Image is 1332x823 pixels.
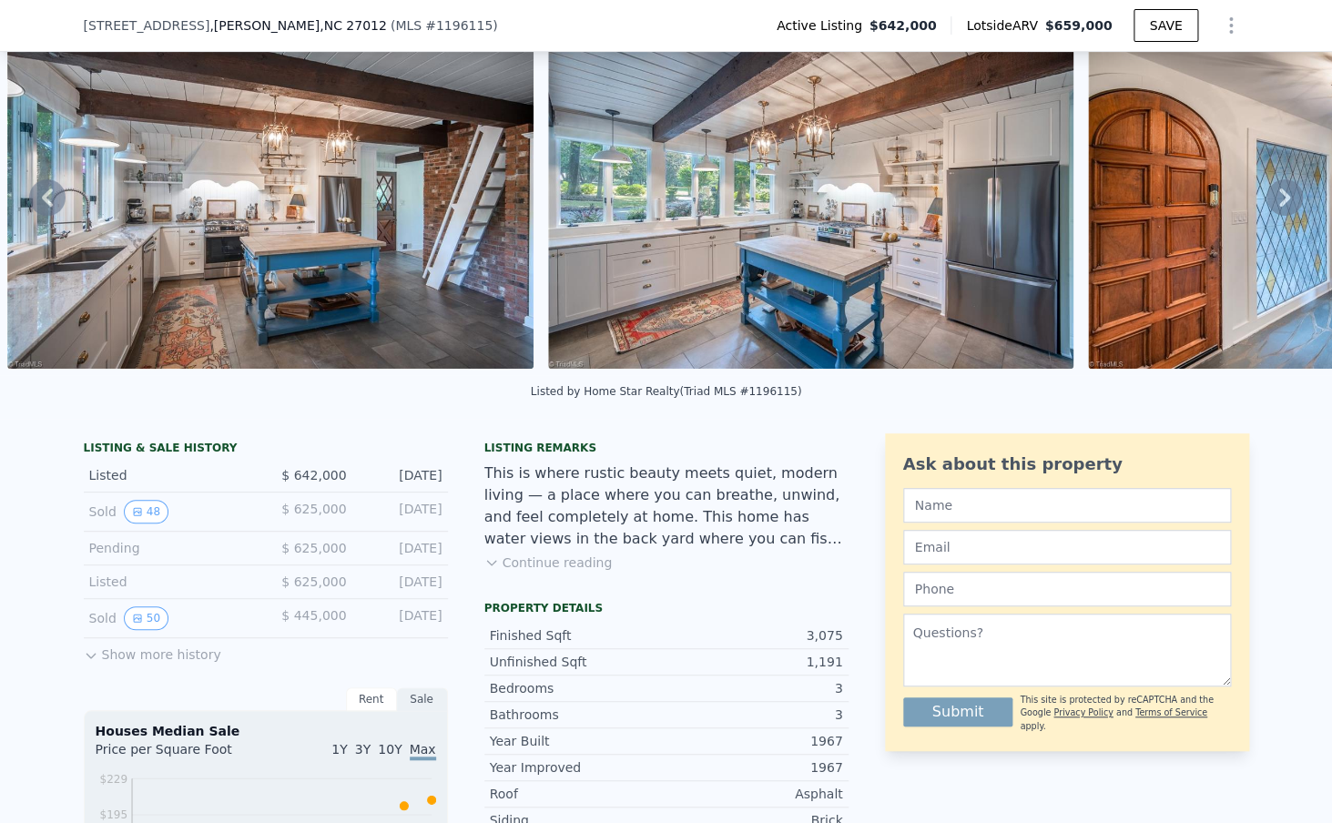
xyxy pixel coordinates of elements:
div: Rent [346,687,397,711]
div: Bedrooms [490,679,666,697]
span: [STREET_ADDRESS] [84,16,210,35]
button: Show Options [1213,7,1249,44]
div: 1967 [666,758,843,777]
img: Sale: 169730504 Parcel: 69317445 [548,19,1073,369]
div: Listed [89,573,251,591]
div: [DATE] [361,573,442,591]
span: $ 625,000 [281,541,346,555]
tspan: $195 [99,808,127,821]
div: [DATE] [361,539,442,557]
div: Property details [484,601,849,615]
span: $659,000 [1045,18,1113,33]
span: 1Y [331,742,347,757]
span: Max [410,742,436,760]
a: Terms of Service [1135,707,1207,717]
span: $642,000 [869,16,937,35]
span: $ 625,000 [281,574,346,589]
div: ( ) [391,16,498,35]
span: $ 625,000 [281,502,346,516]
div: Year Built [490,732,666,750]
span: # 1196115 [425,18,493,33]
div: 1,191 [666,653,843,671]
button: View historical data [124,606,168,630]
span: Lotside ARV [966,16,1044,35]
div: [DATE] [361,466,442,484]
input: Email [903,530,1231,564]
span: , [PERSON_NAME] [209,16,386,35]
div: Price per Square Foot [96,740,266,769]
div: [DATE] [361,500,442,523]
tspan: $229 [99,772,127,785]
button: SAVE [1134,9,1197,42]
img: Sale: 169730504 Parcel: 69317445 [7,19,533,369]
div: Asphalt [666,785,843,803]
button: Continue reading [484,554,613,572]
div: [DATE] [361,606,442,630]
span: $ 642,000 [281,468,346,483]
div: Finished Sqft [490,626,666,645]
div: Unfinished Sqft [490,653,666,671]
div: Listed [89,466,251,484]
button: Submit [903,697,1013,726]
span: Active Listing [777,16,869,35]
button: View historical data [124,500,168,523]
a: Privacy Policy [1053,707,1113,717]
div: Sold [89,606,251,630]
div: Roof [490,785,666,803]
div: Year Improved [490,758,666,777]
div: LISTING & SALE HISTORY [84,441,448,459]
div: Pending [89,539,251,557]
input: Phone [903,572,1231,606]
span: 3Y [355,742,371,757]
div: This site is protected by reCAPTCHA and the Google and apply. [1020,694,1230,733]
div: Listing remarks [484,441,849,455]
div: 3,075 [666,626,843,645]
div: 1967 [666,732,843,750]
span: , NC 27012 [320,18,387,33]
div: This is where rustic beauty meets quiet, modern living — a place where you can breathe, unwind, a... [484,462,849,550]
div: Listed by Home Star Realty (Triad MLS #1196115) [531,385,802,398]
span: $ 445,000 [281,608,346,623]
div: Sold [89,500,251,523]
span: MLS [395,18,422,33]
div: Ask about this property [903,452,1231,477]
div: Sale [397,687,448,711]
span: 10Y [378,742,402,757]
button: Show more history [84,638,221,664]
div: 3 [666,679,843,697]
div: Houses Median Sale [96,722,436,740]
div: 3 [666,706,843,724]
input: Name [903,488,1231,523]
div: Bathrooms [490,706,666,724]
